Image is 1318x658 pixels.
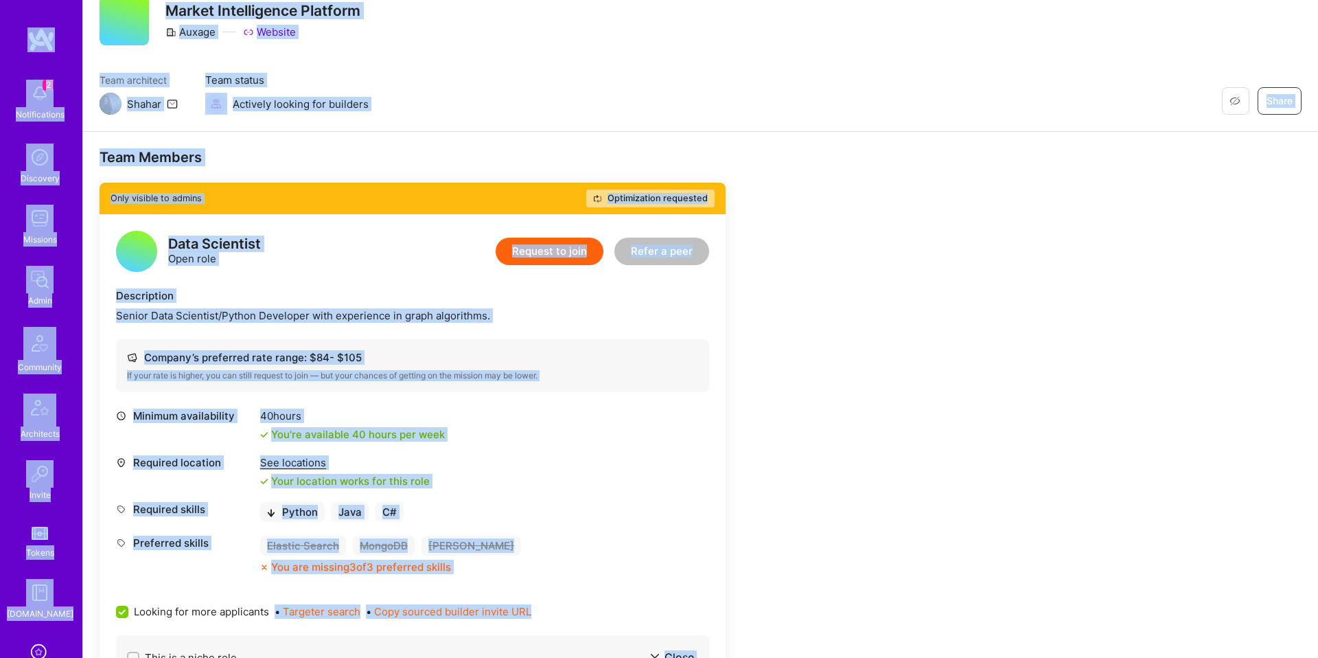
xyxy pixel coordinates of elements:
img: teamwork [26,205,54,232]
i: icon Cash [127,352,137,363]
div: 40 hours [260,409,445,423]
button: Optimization requested [586,190,715,207]
div: Architects [21,427,60,441]
div: Open role [168,237,261,266]
div: Preferred skills [116,536,253,550]
i: icon Mail [167,98,178,109]
div: Tokens [26,545,54,560]
img: admin teamwork [26,266,54,293]
div: Missions [23,232,57,247]
div: See locations [260,455,430,470]
span: • [275,604,360,619]
div: Shahar [127,97,161,111]
button: Request to join [496,238,603,265]
div: Java [332,502,369,522]
div: If your rate is higher, you can still request to join — but your chances of getting on the missio... [127,370,698,381]
div: Data Scientist [168,237,261,251]
div: Discovery [21,171,60,185]
i: icon Tag [116,504,126,514]
div: Minimum availability [116,409,253,423]
img: bell [26,80,54,107]
div: Company’s preferred rate range: $ 84 - $ 105 [127,350,698,365]
div: Community [18,360,62,374]
div: Required location [116,455,253,470]
i: icon Check [260,431,268,439]
button: Targeter search [283,604,360,619]
img: guide book [26,579,54,606]
div: [PERSON_NAME] [421,536,521,556]
div: Senior Data Scientist/Python Developer with experience in graph algorithms. [116,308,709,323]
div: You are missing 3 of 3 preferred skills [271,560,451,574]
div: Notifications [16,107,65,122]
div: Elastic Search [260,536,346,556]
span: Actively looking for builders [233,97,369,111]
i: icon Location [116,457,126,468]
img: logo [27,27,55,52]
div: C# [375,502,404,522]
div: Auxage [165,25,216,39]
div: Admin [28,293,52,308]
i: icon Clock [116,411,126,421]
img: discovery [26,144,54,171]
button: Share [1258,87,1302,115]
span: Team architect [100,73,178,87]
div: Team Members [100,148,726,166]
i: icon Check [260,477,268,486]
div: Required skills [116,502,253,517]
i: icon BlackArrowDown [267,509,275,517]
div: Your location works for this role [260,474,430,488]
img: Community [23,327,56,360]
div: [DOMAIN_NAME] [7,606,73,621]
a: Website [243,25,296,39]
button: Copy sourced builder invite URL [374,604,531,619]
span: • [366,604,531,619]
span: Team status [205,73,369,87]
img: Architects [23,394,56,427]
i: icon CompanyGray [165,27,176,38]
h3: Market Intelligence Platform [165,2,360,19]
span: Looking for more applicants [134,604,269,619]
span: 2 [43,80,54,91]
img: Invite [26,460,54,488]
i: icon CloseOrange [260,563,268,571]
i: icon Refresh [593,194,602,203]
div: Invite [30,488,51,502]
img: Actively looking for builders [205,93,227,115]
div: MongoDB [353,536,415,556]
i: icon Tag [116,538,126,548]
img: Team Architect [100,93,122,115]
i: icon EyeClosed [1229,95,1240,106]
div: You're available 40 hours per week [260,427,445,442]
span: Share [1267,94,1293,108]
button: Refer a peer [614,238,709,265]
div: Python [260,502,325,522]
div: Description [116,288,709,303]
img: tokens [32,527,48,540]
div: Only visible to admins [100,183,726,214]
